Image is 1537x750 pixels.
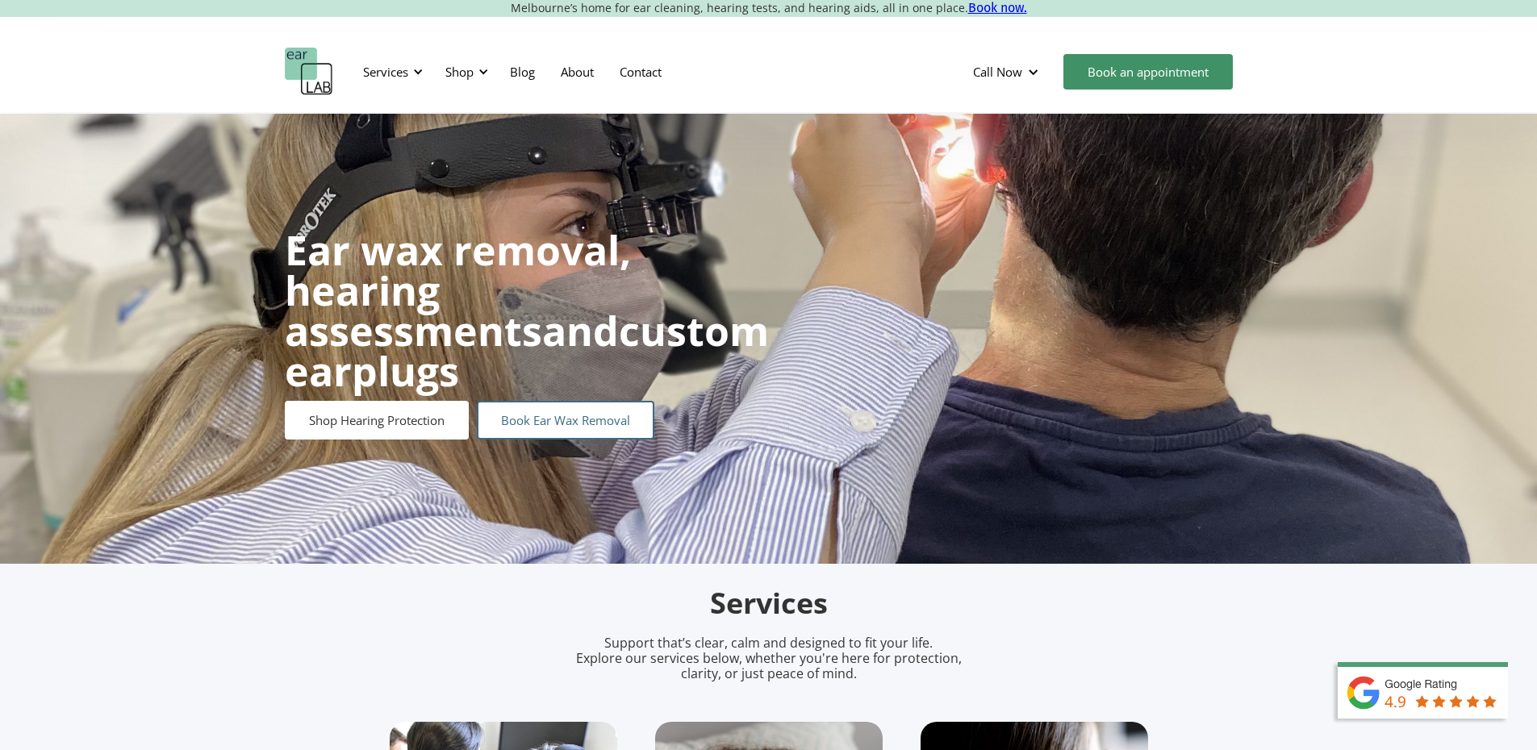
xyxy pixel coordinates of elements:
div: Call Now [960,48,1055,96]
a: About [548,48,607,95]
div: Shop [445,64,474,80]
a: home [285,48,333,96]
h2: Services [390,585,1148,623]
div: Services [363,64,408,80]
div: Call Now [973,64,1022,80]
div: Services [353,48,428,96]
a: Blog [497,48,548,95]
p: Support that’s clear, calm and designed to fit your life. Explore our services below, whether you... [555,635,983,682]
strong: custom earplugs [285,303,769,398]
div: Shop [436,48,493,96]
h1: and [285,230,769,391]
a: Book Ear Wax Removal [477,401,654,440]
strong: Ear wax removal, hearing assessments [285,223,631,358]
a: Book an appointment [1063,54,1233,90]
a: Shop Hearing Protection [285,401,469,440]
a: Contact [607,48,675,95]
